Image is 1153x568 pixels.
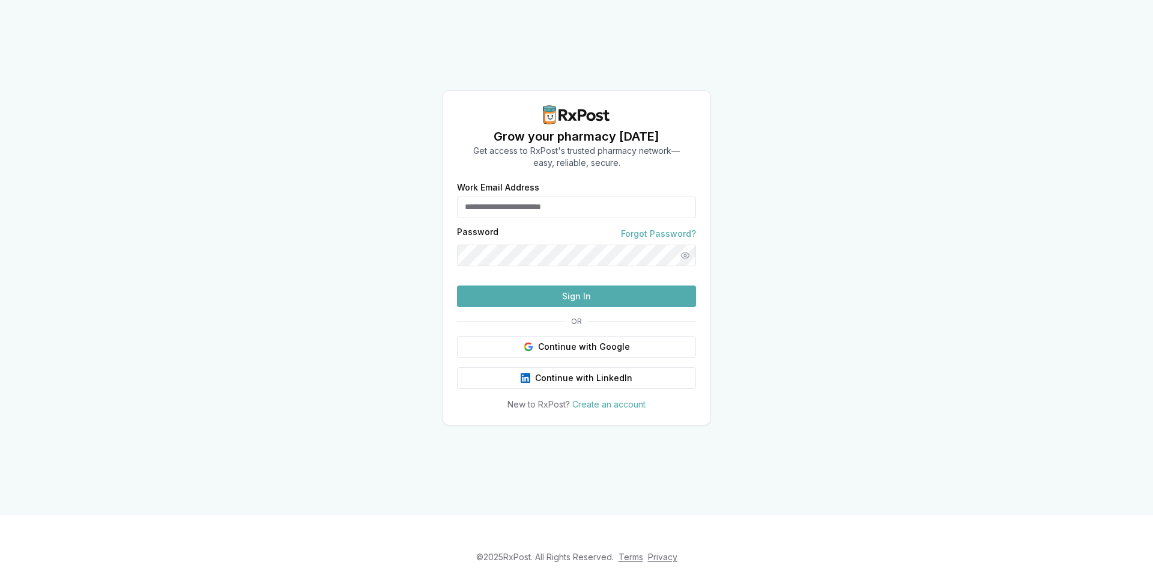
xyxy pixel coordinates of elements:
img: Google [524,342,533,352]
button: Continue with LinkedIn [457,367,696,389]
a: Create an account [572,399,646,409]
img: LinkedIn [521,373,530,383]
span: OR [566,317,587,326]
a: Forgot Password? [621,228,696,240]
span: New to RxPost? [507,399,570,409]
button: Continue with Google [457,336,696,358]
a: Privacy [648,552,677,562]
img: RxPost Logo [538,105,615,124]
h1: Grow your pharmacy [DATE] [473,128,680,145]
button: Sign In [457,286,696,307]
button: Show password [674,245,696,266]
label: Password [457,228,498,240]
label: Work Email Address [457,183,696,192]
a: Terms [619,552,643,562]
p: Get access to RxPost's trusted pharmacy network— easy, reliable, secure. [473,145,680,169]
